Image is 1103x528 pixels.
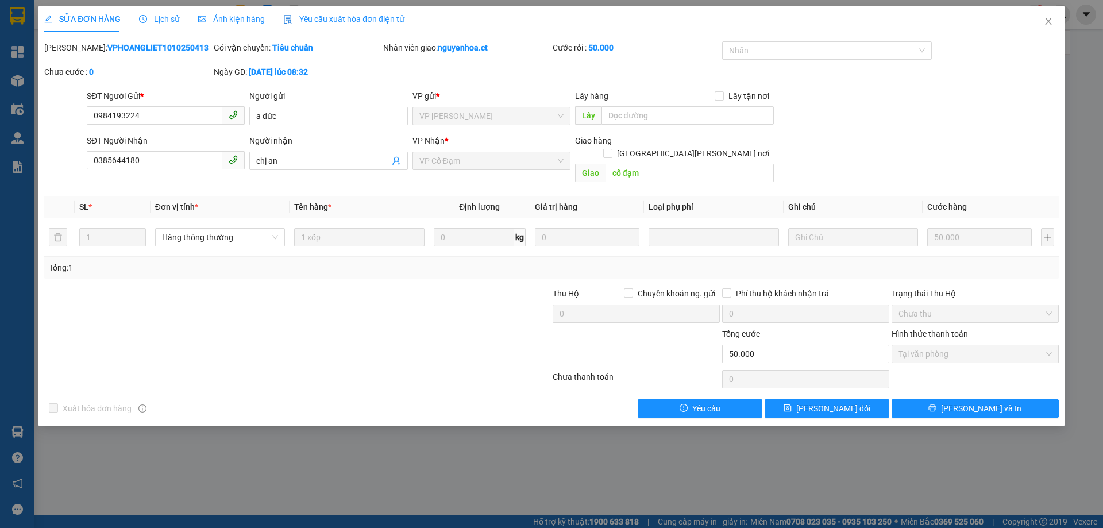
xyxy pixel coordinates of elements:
div: Người gửi [249,90,407,102]
span: phone [229,155,238,164]
span: Ảnh kiện hàng [198,14,265,24]
input: Dọc đường [606,164,774,182]
div: Nhân viên giao: [383,41,550,54]
span: Yêu cầu [692,402,720,415]
input: 0 [927,228,1032,246]
span: printer [928,404,936,413]
label: Hình thức thanh toán [892,329,968,338]
span: SL [79,202,88,211]
span: Hàng thông thường [162,229,278,246]
span: Giá trị hàng [535,202,577,211]
span: kg [514,228,526,246]
span: user-add [392,156,401,165]
span: Lịch sử [139,14,180,24]
div: Chưa thanh toán [551,371,721,391]
div: Ngày GD: [214,65,381,78]
div: Người nhận [249,134,407,147]
div: SĐT Người Nhận [87,134,245,147]
span: Lấy hàng [575,91,608,101]
input: Ghi Chú [788,228,918,246]
span: [GEOGRAPHIC_DATA][PERSON_NAME] nơi [612,147,774,160]
button: printer[PERSON_NAME] và In [892,399,1059,418]
div: Trạng thái Thu Hộ [892,287,1059,300]
span: [PERSON_NAME] và In [941,402,1021,415]
span: exclamation-circle [680,404,688,413]
span: Yêu cầu xuất hóa đơn điện tử [283,14,404,24]
b: 50.000 [588,43,614,52]
span: SỬA ĐƠN HÀNG [44,14,121,24]
span: info-circle [138,404,146,413]
span: close [1044,17,1053,26]
div: [PERSON_NAME]: [44,41,211,54]
span: phone [229,110,238,120]
input: VD: Bàn, Ghế [294,228,424,246]
div: Chưa cước : [44,65,211,78]
span: Định lượng [459,202,500,211]
span: Tổng cước [722,329,760,338]
span: Tên hàng [294,202,331,211]
input: 0 [535,228,639,246]
span: Đơn vị tính [155,202,198,211]
button: exclamation-circleYêu cầu [638,399,762,418]
span: VP Hoàng Liệt [419,107,564,125]
button: delete [49,228,67,246]
button: Close [1032,6,1065,38]
span: Lấy [575,106,601,125]
div: Cước rồi : [553,41,720,54]
span: Chuyển khoản ng. gửi [633,287,720,300]
span: [PERSON_NAME] đổi [796,402,870,415]
b: Tiêu chuẩn [272,43,313,52]
b: nguyenhoa.ct [438,43,488,52]
button: save[PERSON_NAME] đổi [765,399,889,418]
input: Dọc đường [601,106,774,125]
b: [DATE] lúc 08:32 [249,67,308,76]
div: SĐT Người Gửi [87,90,245,102]
th: Loại phụ phí [644,196,783,218]
span: VP Nhận [412,136,445,145]
span: Lấy tận nơi [724,90,774,102]
img: icon [283,15,292,24]
span: Phí thu hộ khách nhận trả [731,287,834,300]
span: VP Cổ Đạm [419,152,564,169]
b: 0 [89,67,94,76]
b: VPHOANGLIET1010250413 [107,43,209,52]
span: Giao hàng [575,136,612,145]
button: plus [1041,228,1054,246]
div: Tổng: 1 [49,261,426,274]
span: edit [44,15,52,23]
span: picture [198,15,206,23]
span: Chưa thu [898,305,1052,322]
span: Giao [575,164,606,182]
div: VP gửi [412,90,570,102]
span: clock-circle [139,15,147,23]
span: Xuất hóa đơn hàng [58,402,136,415]
span: Thu Hộ [553,289,579,298]
span: save [784,404,792,413]
span: Cước hàng [927,202,967,211]
span: Tại văn phòng [898,345,1052,363]
th: Ghi chú [784,196,923,218]
div: Gói vận chuyển: [214,41,381,54]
